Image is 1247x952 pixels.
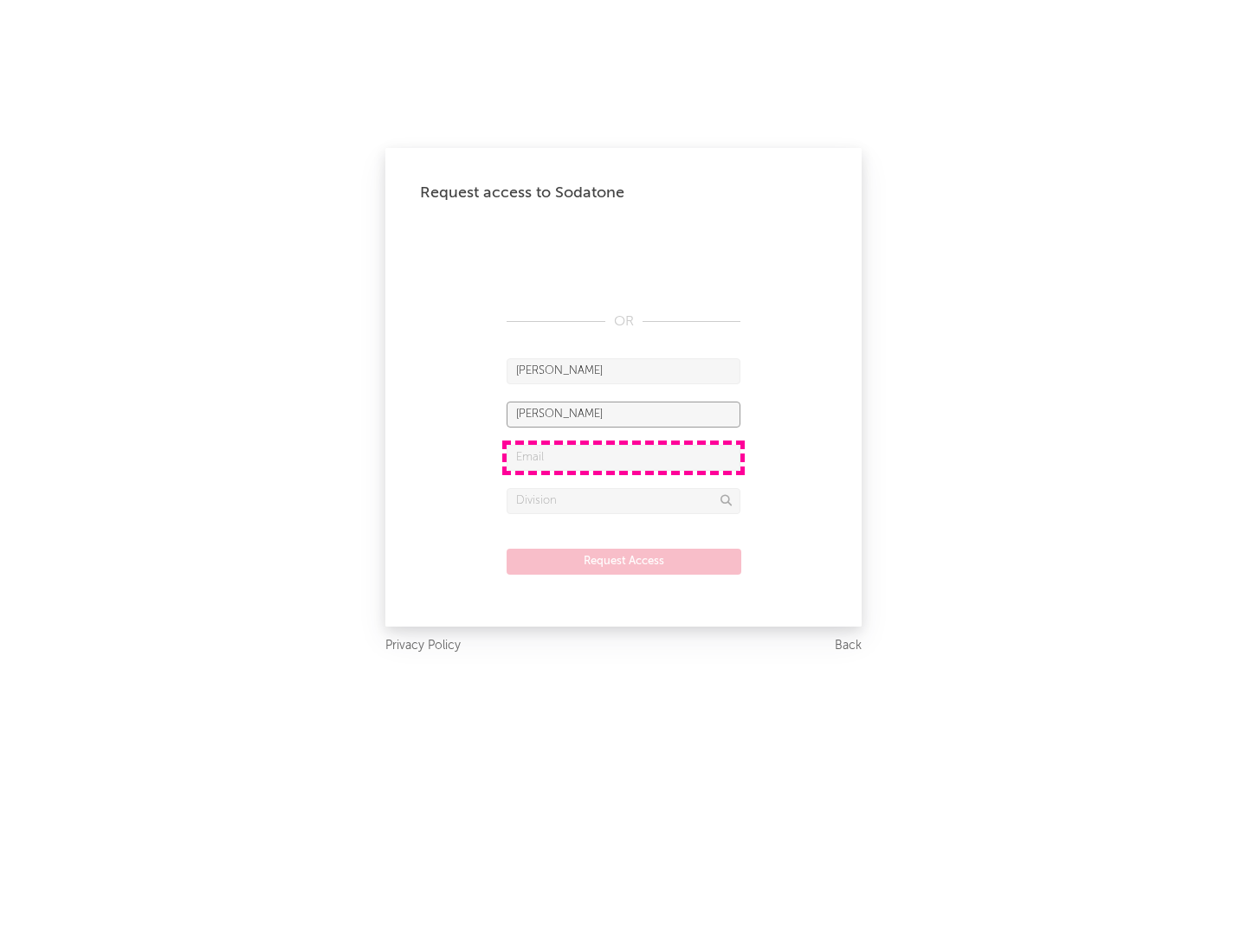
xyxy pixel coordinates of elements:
[507,312,740,332] div: OR
[835,635,862,657] a: Back
[507,402,740,428] input: Last Name
[385,635,461,657] a: Privacy Policy
[507,358,740,384] input: First Name
[507,445,740,471] input: Email
[507,488,740,514] input: Division
[420,183,827,203] div: Request access to Sodatone
[507,549,741,575] button: Request Access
